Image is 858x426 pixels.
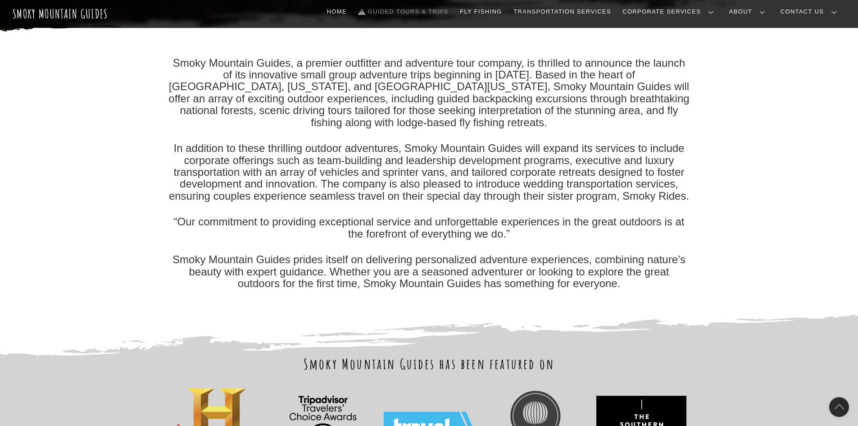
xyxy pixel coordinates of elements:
[510,2,614,21] a: Transportation Services
[168,142,690,202] p: In addition to these thrilling outdoor adventures, Smoky Mountain Guides will expand its services...
[168,354,690,373] h2: Smoky Mountain Guides has been featured on
[619,2,721,21] a: Corporate Services
[726,2,772,21] a: About
[777,2,844,21] a: Contact Us
[355,2,452,21] a: Guided Tours & Trips
[168,216,690,240] p: “Our commitment to providing exceptional service and unforgettable experiences in the great outdo...
[168,57,690,128] p: Smoky Mountain Guides, a premier outfitter and adventure tour company, is thrilled to announce th...
[456,2,505,21] a: Fly Fishing
[13,6,108,21] a: Smoky Mountain Guides
[323,2,350,21] a: Home
[168,254,690,289] p: Smoky Mountain Guides prides itself on delivering personalized adventure experiences, combining n...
